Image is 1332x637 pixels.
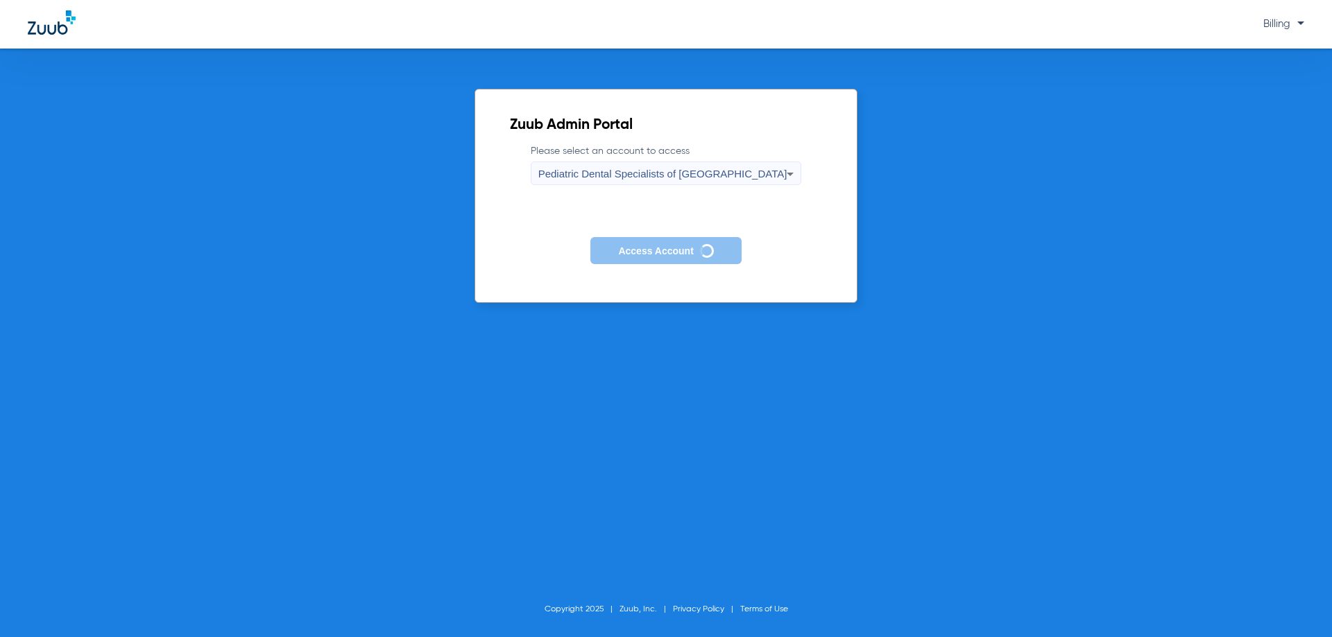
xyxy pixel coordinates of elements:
[740,605,788,613] a: Terms of Use
[590,237,741,264] button: Access Account
[618,245,693,256] span: Access Account
[545,602,620,616] li: Copyright 2025
[1263,570,1332,637] iframe: Chat Widget
[538,168,787,180] span: Pediatric Dental Specialists of [GEOGRAPHIC_DATA]
[510,119,823,132] h2: Zuub Admin Portal
[28,10,76,35] img: Zuub Logo
[1263,19,1304,29] span: Billing
[531,144,802,185] label: Please select an account to access
[620,602,673,616] li: Zuub, Inc.
[673,605,724,613] a: Privacy Policy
